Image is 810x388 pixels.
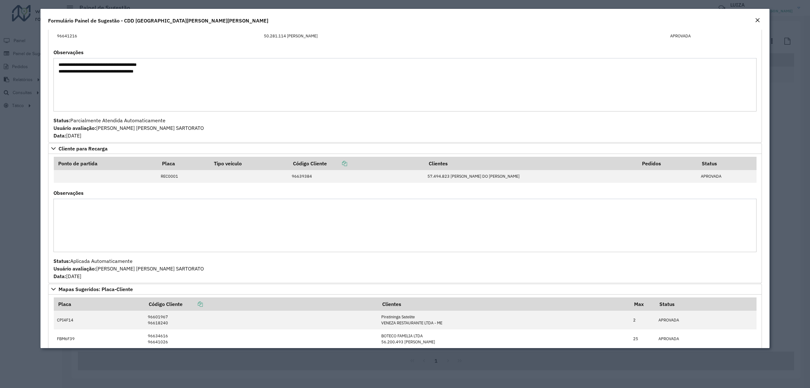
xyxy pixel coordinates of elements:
th: Placa [54,297,145,311]
td: Piratininga Satelite VENEZA RESTAURANTE LTDA - ME [378,311,630,329]
button: Close [753,16,762,25]
th: Status [655,297,756,311]
a: Copiar [183,301,203,307]
th: Ponto de partida [54,157,158,170]
th: Max [630,297,655,311]
th: Pedidos [638,157,698,170]
strong: Usuário avaliação: [53,265,96,272]
th: Placa [158,157,209,170]
td: 96634616 96641026 [144,329,378,348]
div: Cliente para Recarga [48,154,762,283]
th: Status [698,157,757,170]
label: Observações [53,189,84,197]
td: FBM6F39 [54,329,145,348]
td: APROVADA [655,329,756,348]
td: 2 [630,311,655,329]
span: Aplicada Automaticamente [PERSON_NAME] [PERSON_NAME] SARTORATO [DATE] [53,258,204,279]
td: 96639384 [289,170,424,183]
strong: Status: [53,117,70,124]
span: Cliente para Recarga [59,146,108,151]
th: Código Cliente [144,297,378,311]
strong: Data: [53,132,66,139]
th: Código Cliente [289,157,424,170]
th: Tipo veículo [209,157,289,170]
th: Clientes [378,297,630,311]
a: Mapas Sugeridos: Placa-Cliente [48,284,762,295]
td: APROVADA [655,311,756,329]
td: BOTECO FAMILIA LTDA 56.200.493 [PERSON_NAME] [378,329,630,348]
span: Parcialmente Atendida Automaticamente [PERSON_NAME] [PERSON_NAME] SARTORATO [DATE] [53,117,204,139]
label: Observações [53,48,84,56]
td: APROVADA [667,29,757,42]
span: Mapas Sugeridos: Placa-Cliente [59,287,133,292]
strong: Usuário avaliação: [53,125,96,131]
strong: Data: [53,273,66,279]
td: APROVADA [698,170,757,183]
strong: Status: [53,258,70,264]
h4: Formulário Painel de Sugestão - CDD [GEOGRAPHIC_DATA][PERSON_NAME][PERSON_NAME] [48,17,268,24]
a: Cliente para Recarga [48,143,762,154]
td: REC0001 [158,170,209,183]
td: 96641216 [54,29,261,42]
a: Copiar [327,160,347,167]
em: Fechar [755,18,760,23]
td: 57.494.823 [PERSON_NAME] DO [PERSON_NAME] [424,170,638,183]
td: 25 [630,329,655,348]
td: 96601967 96618240 [144,311,378,329]
th: Clientes [424,157,638,170]
td: CPI4F14 [54,311,145,329]
td: 50.281.114 [PERSON_NAME] [260,29,667,42]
